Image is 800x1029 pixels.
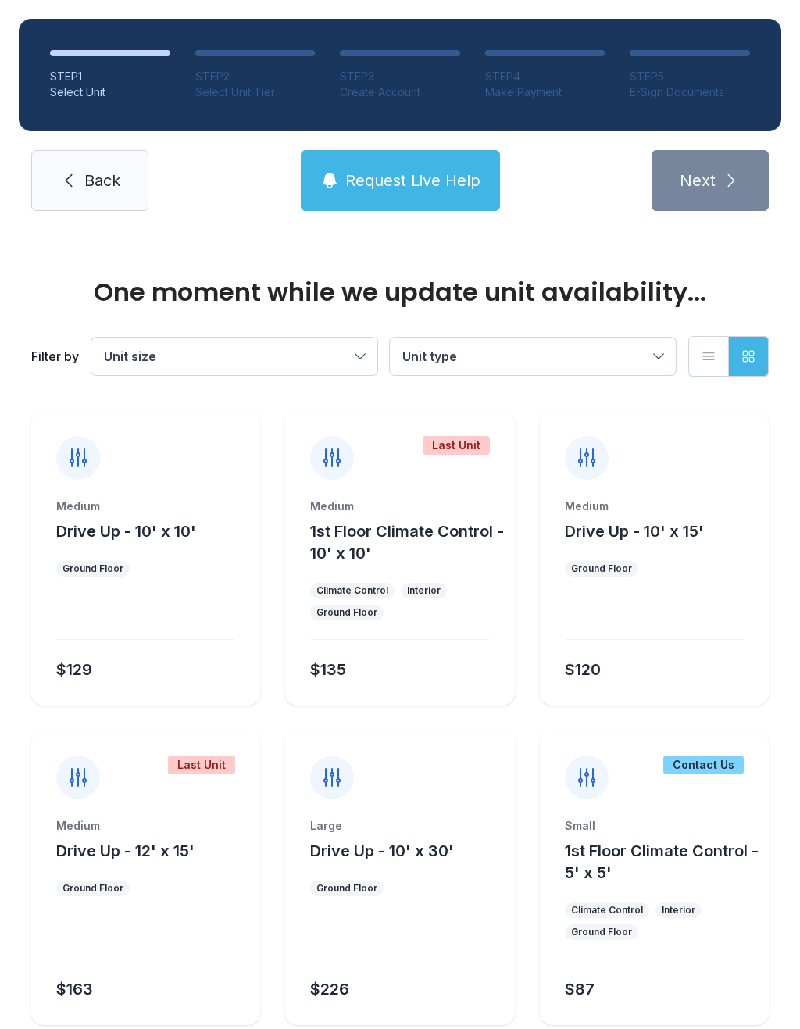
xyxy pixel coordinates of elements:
div: STEP 3 [340,69,460,84]
div: Medium [56,498,235,514]
span: Unit size [104,348,156,364]
span: Drive Up - 10' x 15' [565,522,704,541]
span: Next [680,170,716,191]
div: Last Unit [168,756,235,774]
div: Small [565,818,744,834]
div: $87 [565,978,595,1000]
div: Ground Floor [571,563,632,575]
div: STEP 5 [630,69,750,84]
div: Ground Floor [316,606,377,619]
button: Drive Up - 10' x 15' [565,520,704,542]
div: Select Unit [50,84,170,100]
div: $163 [56,978,93,1000]
div: Ground Floor [62,563,123,575]
div: Medium [565,498,744,514]
button: Unit size [91,338,377,375]
div: Ground Floor [316,882,377,895]
div: Filter by [31,347,79,366]
div: One moment while we update unit availability... [31,280,769,305]
button: 1st Floor Climate Control - 5' x 5' [565,840,762,884]
span: Drive Up - 10' x 30' [310,841,454,860]
span: Drive Up - 12' x 15' [56,841,195,860]
div: STEP 2 [195,69,316,84]
span: 1st Floor Climate Control - 5' x 5' [565,841,759,882]
div: E-Sign Documents [630,84,750,100]
div: STEP 1 [50,69,170,84]
div: Large [310,818,489,834]
div: Select Unit Tier [195,84,316,100]
button: Unit type [390,338,676,375]
div: Medium [310,498,489,514]
span: 1st Floor Climate Control - 10' x 10' [310,522,504,563]
span: Drive Up - 10' x 10' [56,522,196,541]
button: 1st Floor Climate Control - 10' x 10' [310,520,508,564]
button: Drive Up - 12' x 15' [56,840,195,862]
div: Last Unit [423,436,490,455]
div: Climate Control [316,584,388,597]
div: Interior [662,904,695,916]
span: Request Live Help [345,170,480,191]
div: Medium [56,818,235,834]
div: Ground Floor [62,882,123,895]
div: $129 [56,659,92,681]
div: Make Payment [485,84,605,100]
div: $226 [310,978,349,1000]
div: Ground Floor [571,926,632,938]
div: $120 [565,659,601,681]
button: Drive Up - 10' x 10' [56,520,196,542]
button: Drive Up - 10' x 30' [310,840,454,862]
span: Back [84,170,120,191]
div: $135 [310,659,346,681]
div: Interior [407,584,441,597]
div: Climate Control [571,904,643,916]
div: Contact Us [663,756,744,774]
div: STEP 4 [485,69,605,84]
span: Unit type [402,348,457,364]
div: Create Account [340,84,460,100]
